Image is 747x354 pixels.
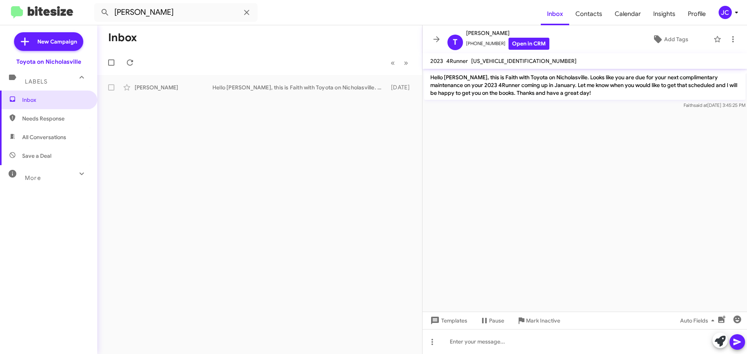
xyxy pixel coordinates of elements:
[466,28,549,38] span: [PERSON_NAME]
[694,102,707,108] span: said at
[404,58,408,68] span: »
[386,55,400,71] button: Previous
[509,38,549,50] a: Open in CRM
[682,3,712,25] a: Profile
[94,3,258,22] input: Search
[541,3,569,25] a: Inbox
[22,115,88,122] span: Needs Response
[510,314,566,328] button: Mark Inactive
[135,84,212,91] div: [PERSON_NAME]
[489,314,504,328] span: Pause
[674,314,724,328] button: Auto Fields
[386,55,413,71] nav: Page navigation example
[22,96,88,104] span: Inbox
[473,314,510,328] button: Pause
[399,55,413,71] button: Next
[466,38,549,50] span: [PHONE_NUMBER]
[22,133,66,141] span: All Conversations
[471,58,577,65] span: [US_VEHICLE_IDENTIFICATION_NUMBER]
[37,38,77,45] span: New Campaign
[212,84,387,91] div: Hello [PERSON_NAME], this is Faith with Toyota on Nicholasville. Looks like you are due for your ...
[108,31,137,44] h1: Inbox
[25,174,41,181] span: More
[526,314,560,328] span: Mark Inactive
[16,58,81,66] div: Toyota on Nicholasville
[569,3,608,25] a: Contacts
[719,6,732,19] div: JC
[446,58,468,65] span: 4Runner
[14,32,83,51] a: New Campaign
[630,32,710,46] button: Add Tags
[424,70,745,100] p: Hello [PERSON_NAME], this is Faith with Toyota on Nicholasville. Looks like you are due for your ...
[453,36,458,49] span: T
[608,3,647,25] a: Calendar
[680,314,717,328] span: Auto Fields
[429,314,467,328] span: Templates
[22,152,51,160] span: Save a Deal
[391,58,395,68] span: «
[664,32,688,46] span: Add Tags
[684,102,745,108] span: Faith [DATE] 3:45:25 PM
[387,84,416,91] div: [DATE]
[647,3,682,25] a: Insights
[25,78,47,85] span: Labels
[712,6,738,19] button: JC
[423,314,473,328] button: Templates
[430,58,443,65] span: 2023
